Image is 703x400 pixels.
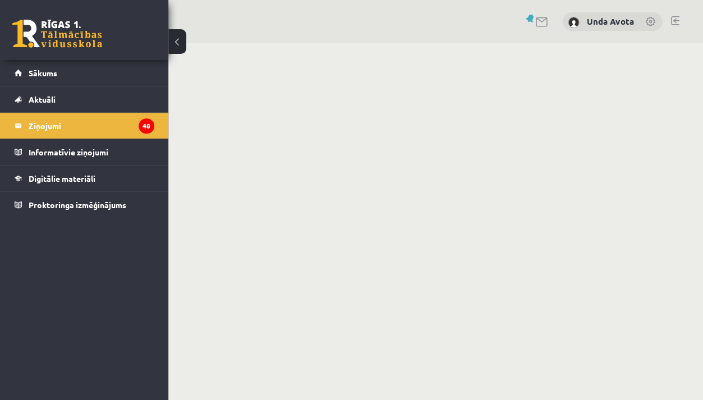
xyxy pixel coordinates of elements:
a: Unda Avota [586,16,633,27]
a: Digitālie materiāli [15,165,154,191]
a: Informatīvie ziņojumi [15,139,154,165]
span: Sākums [29,68,57,78]
a: Ziņojumi48 [15,113,154,139]
i: 48 [139,118,154,134]
a: Rīgas 1. Tālmācības vidusskola [12,20,102,48]
legend: Ziņojumi [29,113,154,139]
span: Proktoringa izmēģinājums [29,200,126,210]
legend: Informatīvie ziņojumi [29,139,154,165]
img: Unda Avota [568,17,579,28]
span: Digitālie materiāli [29,173,95,183]
a: Aktuāli [15,86,154,112]
a: Proktoringa izmēģinājums [15,192,154,218]
a: Sākums [15,60,154,86]
span: Aktuāli [29,94,56,104]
